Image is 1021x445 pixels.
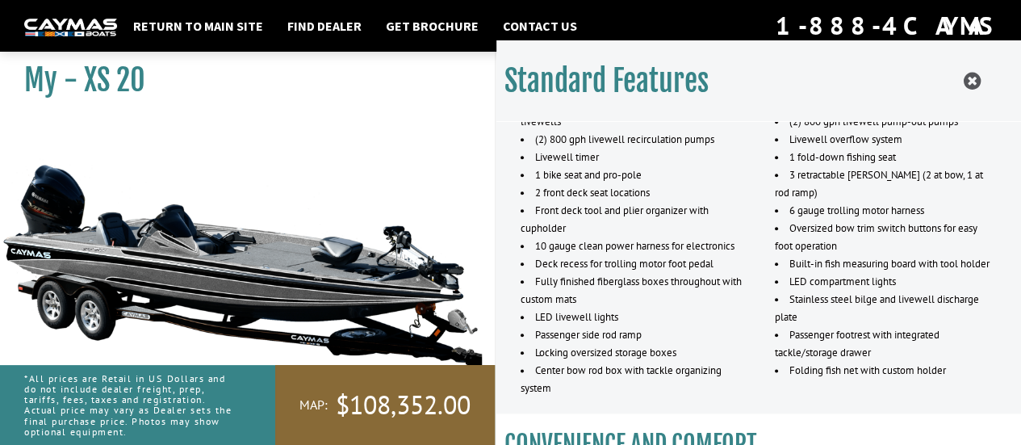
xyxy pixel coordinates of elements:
[521,273,743,309] li: Fully finished fiberglass boxes throughout with custom mats
[775,166,997,202] li: 3 retractable [PERSON_NAME] (2 at bow, 1 at rod ramp)
[521,149,743,166] li: Livewell timer
[521,237,743,255] li: 10 gauge clean power harness for electronics
[775,362,997,380] li: Folding fish net with custom holder
[521,184,743,202] li: 2 front deck seat locations
[521,166,743,184] li: 1 bike seat and pro-pole
[24,62,454,99] h1: My - XS 20
[521,344,743,362] li: Locking oversized storage boxes
[775,291,997,326] li: Stainless steel bilge and livewell discharge plate
[775,149,997,166] li: 1 fold-down fishing seat
[24,19,117,36] img: white-logo-c9c8dbefe5ff5ceceb0f0178aa75bf4bb51f6bca0971e226c86eb53dfe498488.png
[775,131,997,149] li: Livewell overflow system
[775,220,997,255] li: Oversized bow trim switch buttons for easy foot operation
[336,388,471,422] span: $108,352.00
[775,113,997,131] li: (2) 800 gph livewell pump-out pumps
[775,326,997,362] li: Passenger footrest with integrated tackle/storage drawer
[775,255,997,273] li: Built-in fish measuring board with tool holder
[521,202,743,237] li: Front deck tool and plier organizer with cupholder
[775,202,997,220] li: 6 gauge trolling motor harness
[521,255,743,273] li: Deck recess for trolling motor foot pedal
[521,309,743,326] li: LED livewell lights
[299,397,328,414] span: MAP:
[378,15,487,36] a: Get Brochure
[775,273,997,291] li: LED compartment lights
[776,8,997,44] div: 1-888-4CAYMAS
[279,15,370,36] a: Find Dealer
[275,365,495,445] a: MAP:$108,352.00
[521,362,743,397] li: Center bow rod box with tackle organizing system
[495,15,585,36] a: Contact Us
[24,365,239,445] p: *All prices are Retail in US Dollars and do not include dealer freight, prep, tariffs, fees, taxe...
[521,326,743,344] li: Passenger side rod ramp
[125,15,271,36] a: Return to main site
[521,131,743,149] li: (2) 800 gph livewell recirculation pumps
[504,63,709,99] h2: Standard Features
